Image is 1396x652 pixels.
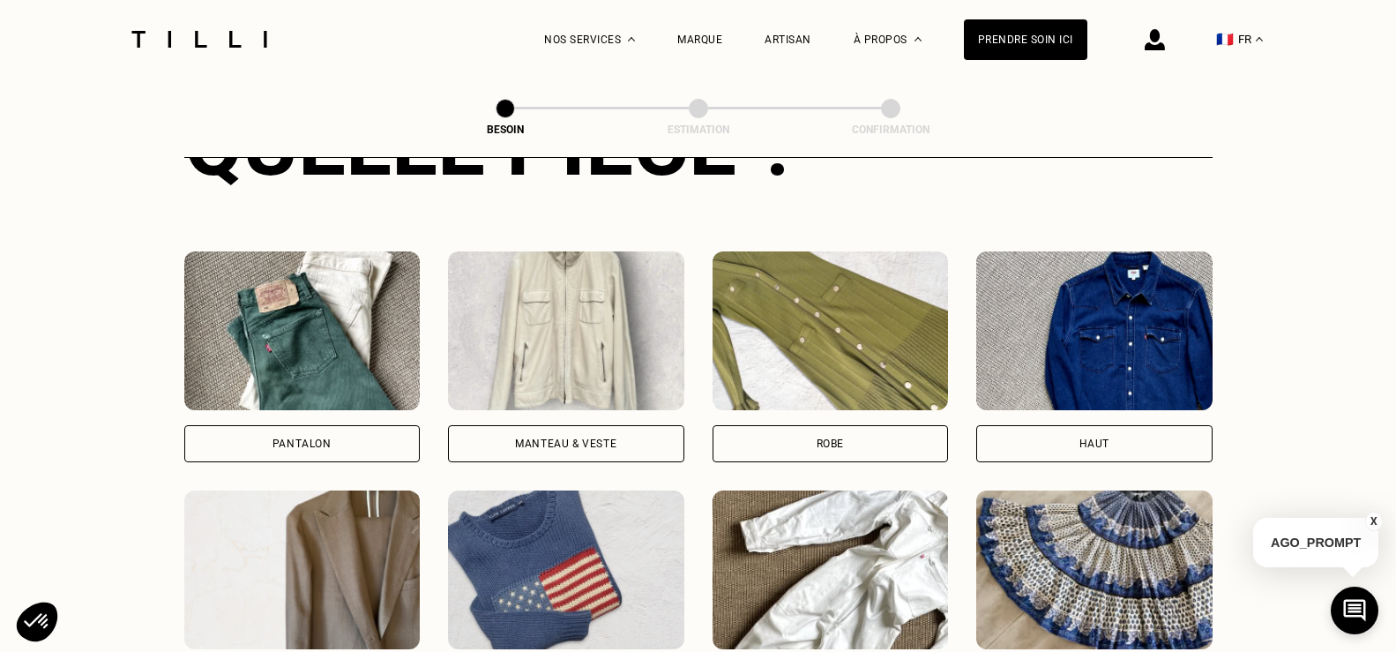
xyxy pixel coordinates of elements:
span: 🇫🇷 [1216,31,1234,48]
div: Confirmation [803,124,979,136]
img: Tilli retouche votre Jupe [976,491,1213,649]
div: Besoin [417,124,593,136]
a: Artisan [765,34,811,46]
a: Marque [677,34,722,46]
img: Tilli retouche votre Combinaison [713,491,949,649]
img: Tilli retouche votre Pantalon [184,251,421,410]
img: Logo du service de couturière Tilli [125,31,273,48]
img: Menu déroulant à propos [914,37,922,41]
img: Menu déroulant [628,37,635,41]
div: Haut [1079,438,1109,449]
button: X [1365,512,1383,531]
a: Prendre soin ici [964,19,1087,60]
img: icône connexion [1145,29,1165,50]
img: Tilli retouche votre Tailleur [184,491,421,649]
div: Manteau & Veste [515,438,616,449]
div: Estimation [610,124,787,136]
p: AGO_PROMPT [1253,518,1378,567]
img: Tilli retouche votre Pull & gilet [448,491,684,649]
img: Tilli retouche votre Haut [976,251,1213,410]
div: Robe [817,438,844,449]
div: Pantalon [272,438,332,449]
img: menu déroulant [1256,37,1263,41]
img: Tilli retouche votre Robe [713,251,949,410]
img: Tilli retouche votre Manteau & Veste [448,251,684,410]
